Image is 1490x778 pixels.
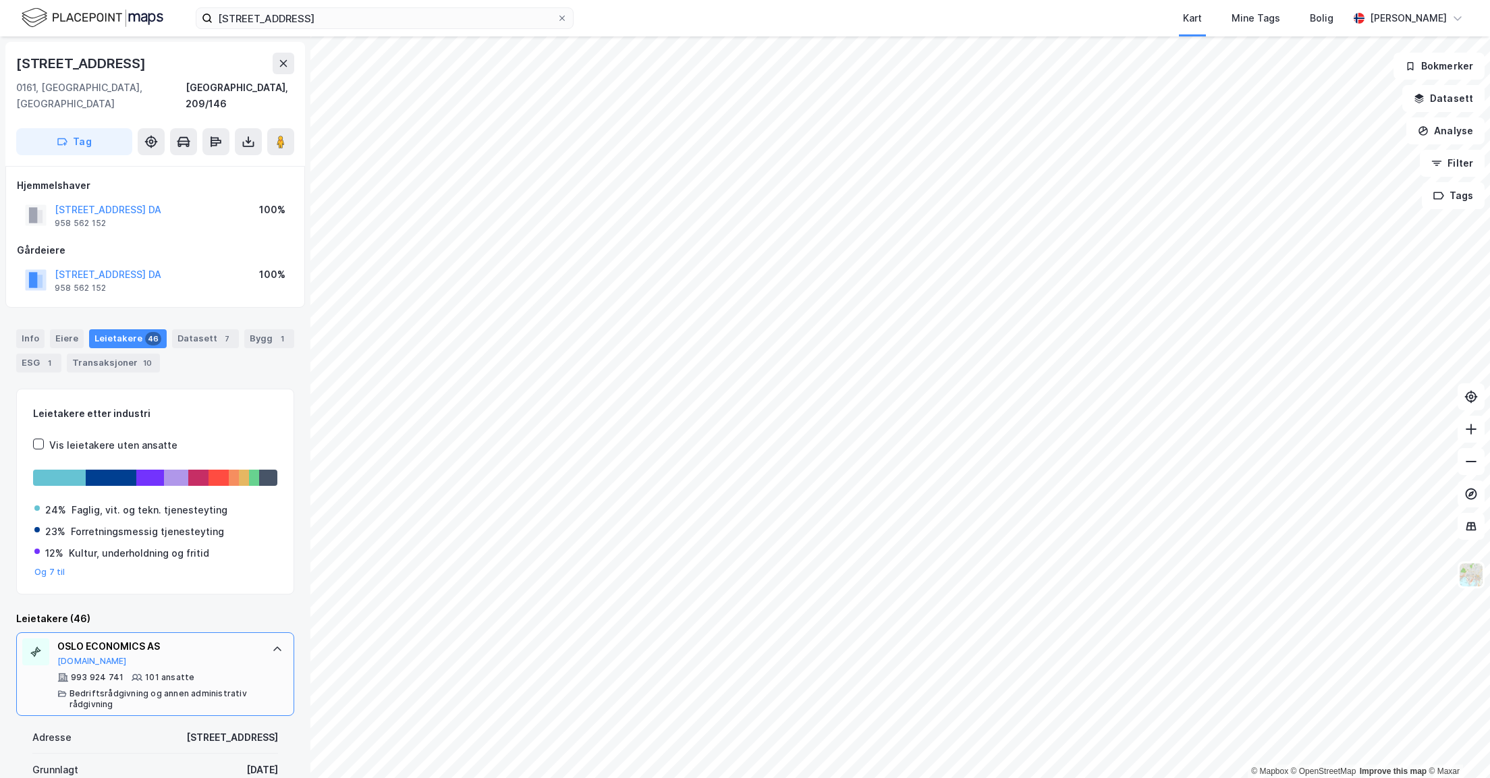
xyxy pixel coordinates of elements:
div: Bolig [1310,10,1333,26]
button: Datasett [1402,85,1485,112]
a: Mapbox [1251,767,1288,776]
div: 1 [43,356,56,370]
div: 46 [145,332,161,345]
div: Leietakere [89,329,167,348]
div: Kart [1183,10,1202,26]
div: [STREET_ADDRESS] [186,729,278,746]
button: Og 7 til [34,567,65,578]
div: 100% [259,267,285,283]
div: 100% [259,202,285,218]
div: Bygg [244,329,294,348]
a: Improve this map [1360,767,1427,776]
div: Gårdeiere [17,242,294,258]
div: Grunnlagt [32,762,78,778]
div: [PERSON_NAME] [1370,10,1447,26]
div: Hjemmelshaver [17,177,294,194]
div: 24% [45,502,66,518]
div: Forretningsmessig tjenesteyting [71,524,224,540]
div: Kontrollprogram for chat [1423,713,1490,778]
div: Transaksjoner [67,354,160,372]
div: Eiere [50,329,84,348]
div: Faglig, vit. og tekn. tjenesteyting [72,502,227,518]
div: 958 562 152 [55,218,106,229]
div: Kultur, underholdning og fritid [69,545,209,561]
div: 23% [45,524,65,540]
div: Adresse [32,729,72,746]
div: 12% [45,545,63,561]
input: Søk på adresse, matrikkel, gårdeiere, leietakere eller personer [213,8,557,28]
a: OpenStreetMap [1291,767,1356,776]
div: Bedriftsrådgivning og annen administrativ rådgivning [70,688,258,710]
button: Analyse [1406,117,1485,144]
div: Leietakere (46) [16,611,294,627]
div: Datasett [172,329,239,348]
button: Filter [1420,150,1485,177]
button: Tags [1422,182,1485,209]
div: Mine Tags [1232,10,1280,26]
div: 101 ansatte [145,672,194,683]
button: Bokmerker [1394,53,1485,80]
div: OSLO ECONOMICS AS [57,638,258,655]
div: 10 [140,356,155,370]
div: 0161, [GEOGRAPHIC_DATA], [GEOGRAPHIC_DATA] [16,80,186,112]
button: Tag [16,128,132,155]
div: 993 924 741 [71,672,123,683]
div: [DATE] [246,762,278,778]
div: [GEOGRAPHIC_DATA], 209/146 [186,80,294,112]
button: [DOMAIN_NAME] [57,656,127,667]
div: Leietakere etter industri [33,406,277,422]
div: 958 562 152 [55,283,106,294]
div: ESG [16,354,61,372]
div: 7 [220,332,233,345]
iframe: Chat Widget [1423,713,1490,778]
img: Z [1458,562,1484,588]
div: [STREET_ADDRESS] [16,53,148,74]
img: logo.f888ab2527a4732fd821a326f86c7f29.svg [22,6,163,30]
div: Vis leietakere uten ansatte [49,437,177,453]
div: 1 [275,332,289,345]
div: Info [16,329,45,348]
